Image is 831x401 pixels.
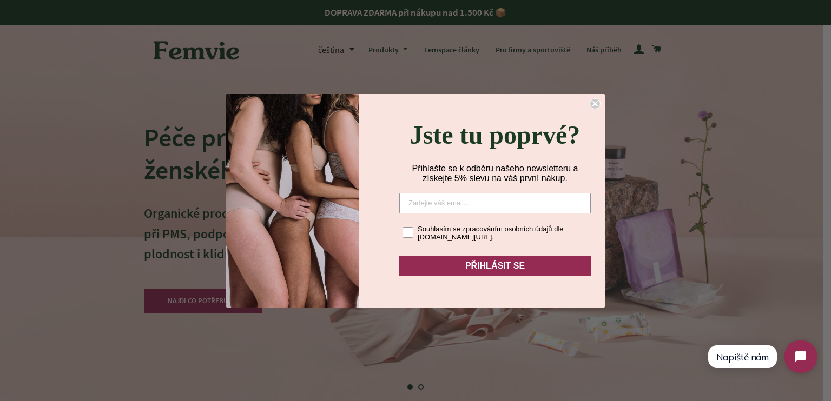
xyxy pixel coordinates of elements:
div: Souhlasím se zpracováním osobních údajů dle [DOMAIN_NAME][URL]. [418,225,578,241]
iframe: Tidio Chat [698,331,826,382]
span: Jste tu poprvé? [410,121,581,149]
span: Přihlašte se k odběru našeho newsletteru a získejte 5% slevu na váš první nákup. [412,164,578,183]
input: Zadejte váš email... [399,193,591,213]
button: PŘIHLÁSIT SE [399,256,591,276]
button: Close dialog [590,98,601,109]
